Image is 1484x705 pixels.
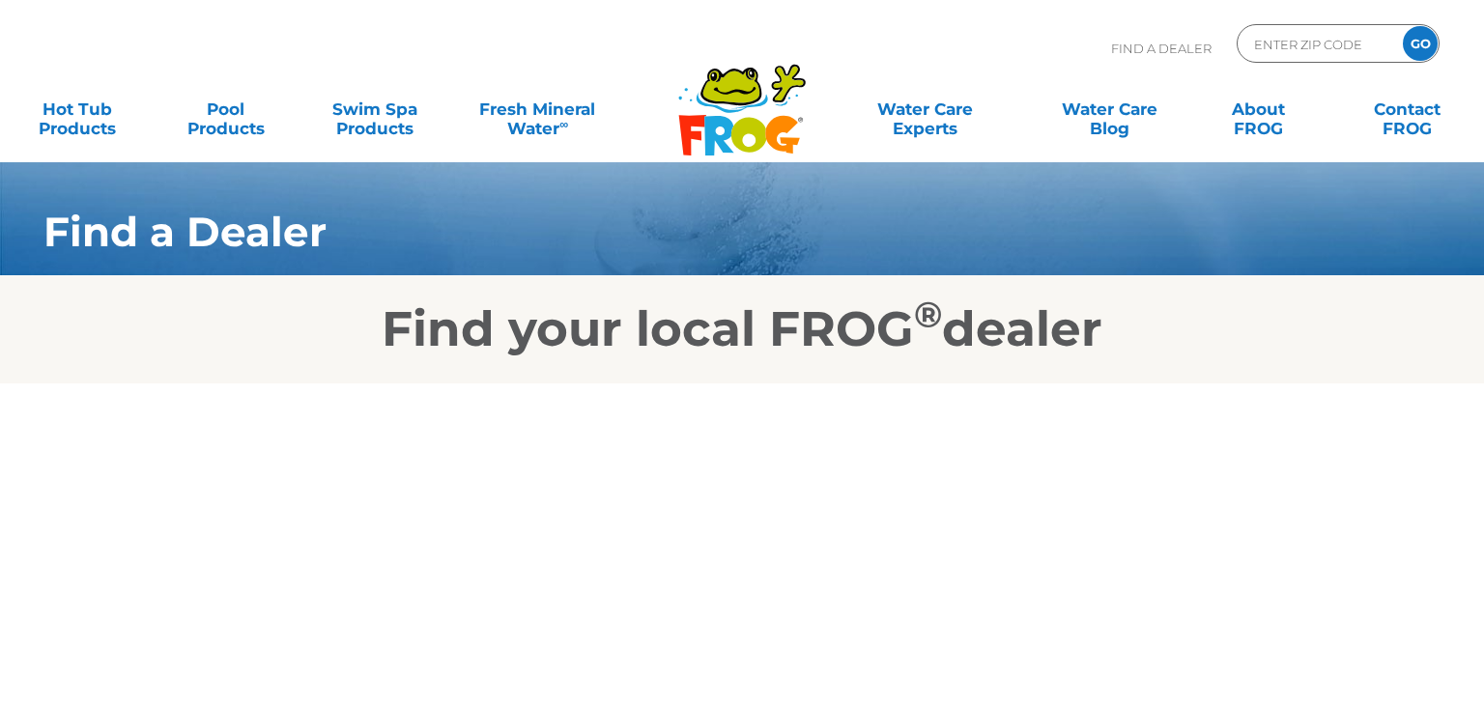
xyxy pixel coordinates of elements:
[43,209,1324,255] h1: Find a Dealer
[1200,90,1316,128] a: AboutFROG
[668,39,816,156] img: Frog Products Logo
[1403,26,1438,61] input: GO
[19,90,135,128] a: Hot TubProducts
[1052,90,1168,128] a: Water CareBlog
[559,117,568,131] sup: ∞
[466,90,611,128] a: Fresh MineralWater∞
[168,90,284,128] a: PoolProducts
[1349,90,1465,128] a: ContactFROG
[1111,24,1212,72] p: Find A Dealer
[317,90,433,128] a: Swim SpaProducts
[831,90,1018,128] a: Water CareExperts
[914,293,942,336] sup: ®
[14,300,1470,358] h2: Find your local FROG dealer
